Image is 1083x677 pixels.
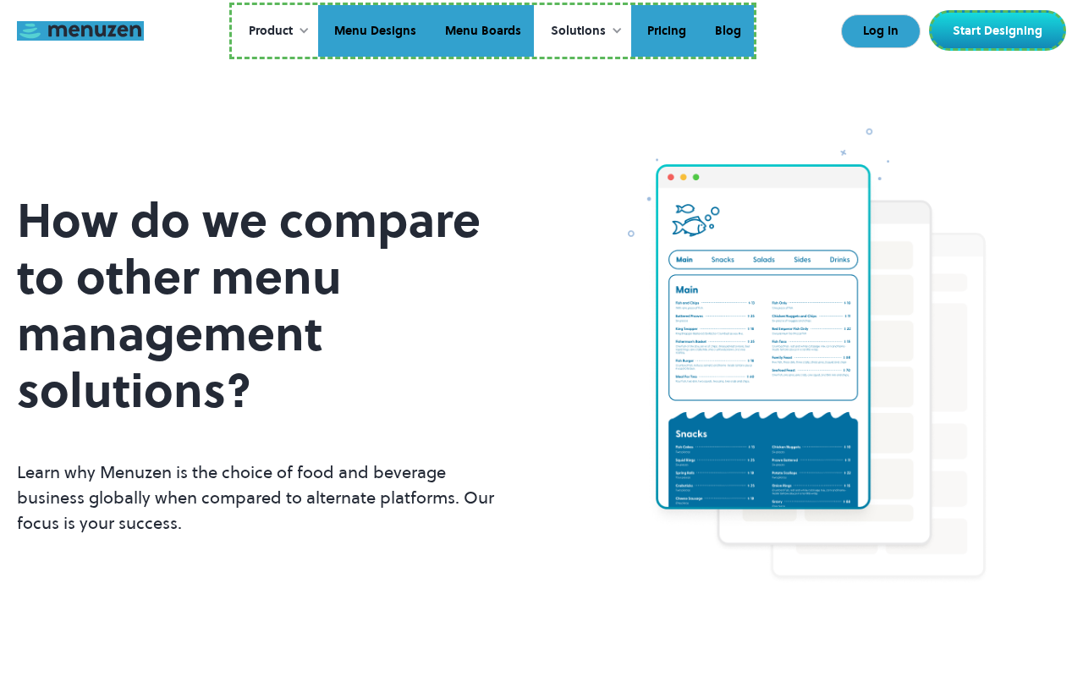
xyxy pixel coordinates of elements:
[841,14,921,48] a: Log In
[929,10,1066,51] a: Start Designing
[17,460,508,536] p: Learn why Menuzen is the choice of food and beverage business globally when compared to alternate...
[17,172,508,439] h1: How do we compare to other menu management solutions?
[318,5,429,58] a: Menu Designs
[232,5,318,58] div: Product
[429,5,534,58] a: Menu Boards
[551,22,606,41] div: Solutions
[631,5,699,58] a: Pricing
[249,22,293,41] div: Product
[534,5,631,58] div: Solutions
[699,5,754,58] a: Blog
